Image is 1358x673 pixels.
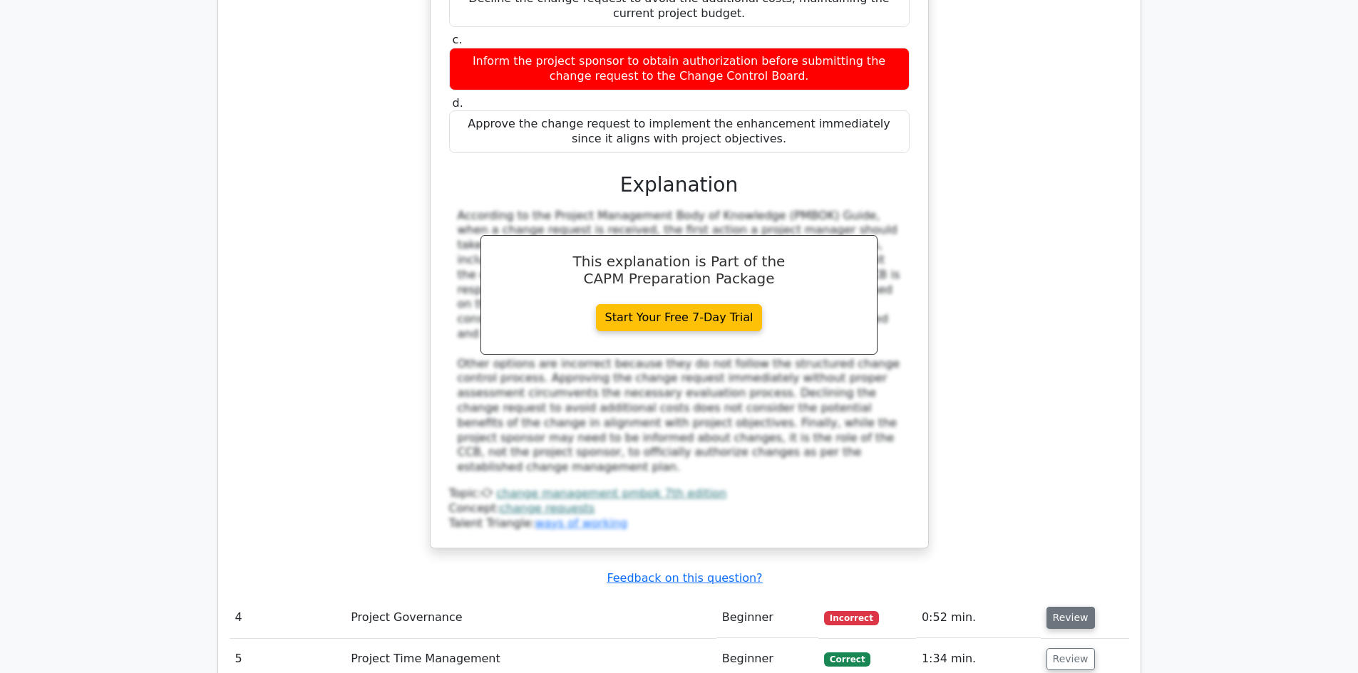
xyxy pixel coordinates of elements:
[230,598,346,638] td: 4
[596,304,763,331] a: Start Your Free 7-Day Trial
[1046,648,1095,670] button: Review
[716,598,818,638] td: Beginner
[453,96,463,110] span: d.
[824,652,870,667] span: Correct
[449,110,910,153] div: Approve the change request to implement the enhancement immediately since it aligns with project ...
[453,33,463,46] span: c.
[496,486,726,500] a: change management pmbok 7th edition
[1046,607,1095,629] button: Review
[824,611,879,625] span: Incorrect
[458,209,901,475] div: According to the Project Management Body of Knowledge (PMBOK) Guide, when a change request is rec...
[449,48,910,90] div: Inform the project sponsor to obtain authorization before submitting the change request to the Ch...
[449,486,910,531] div: Talent Triangle:
[916,598,1041,638] td: 0:52 min.
[449,501,910,516] div: Concept:
[607,571,762,585] a: Feedback on this question?
[535,516,627,530] a: ways of working
[500,501,595,515] a: change requests
[458,173,901,197] h3: Explanation
[345,598,716,638] td: Project Governance
[449,486,910,501] div: Topic:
